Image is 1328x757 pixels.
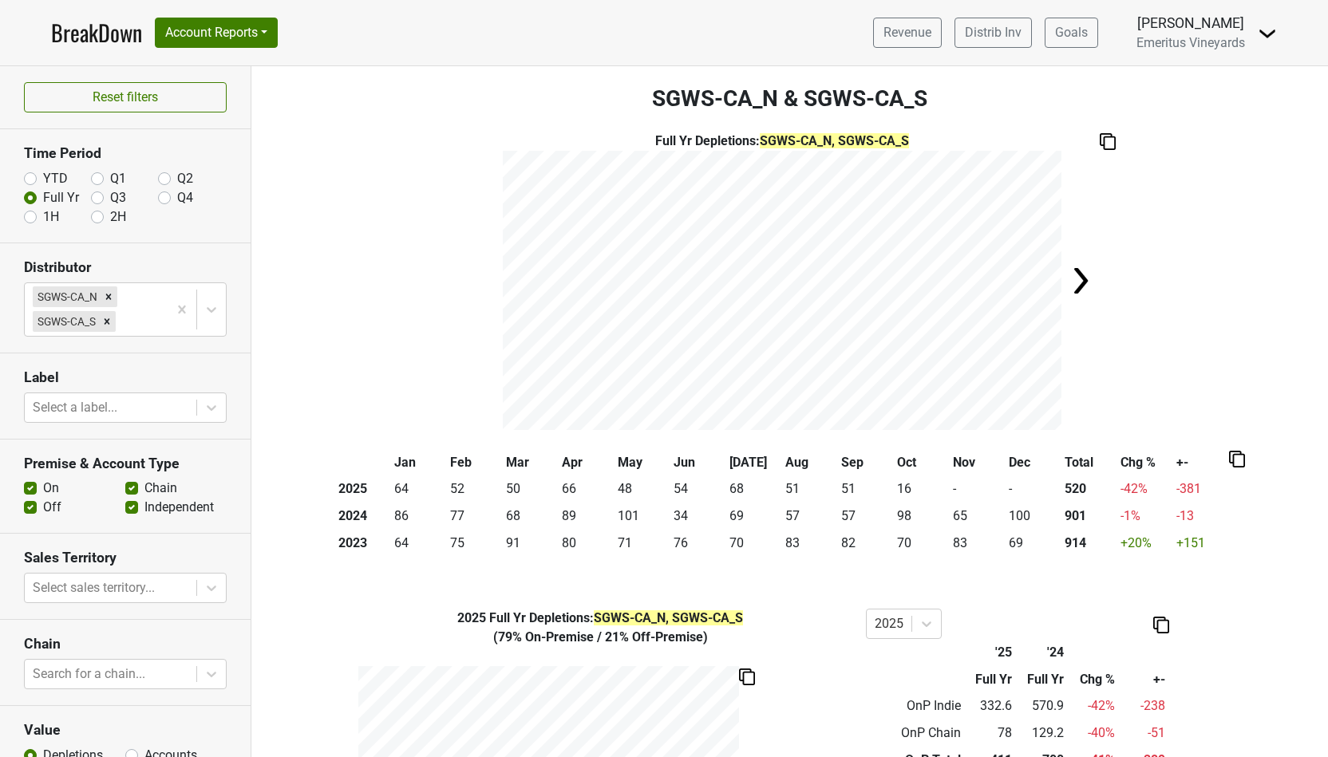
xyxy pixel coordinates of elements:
[1016,720,1068,747] td: 129.2
[1173,530,1229,557] td: +151
[1173,449,1229,476] th: +-
[43,169,68,188] label: YTD
[1173,503,1229,530] td: -13
[24,550,227,566] h3: Sales Territory
[1061,530,1117,557] th: 914
[1119,693,1169,720] td: -238
[24,259,227,276] h3: Distributor
[739,668,755,685] img: Copy to clipboard
[950,476,1006,503] td: -
[894,530,950,557] td: 70
[615,503,670,530] td: 101
[670,476,726,503] td: 54
[177,188,193,207] label: Q4
[24,455,227,472] h3: Premise & Account Type
[559,449,615,476] th: Apr
[965,666,1017,693] th: Full Yr
[955,18,1032,48] a: Distrib Inv
[1006,449,1061,476] th: Dec
[838,449,894,476] th: Sep
[100,286,117,307] div: Remove SGWS-CA_N
[43,188,79,207] label: Full Yr
[1065,265,1097,297] img: Arrow right
[1061,449,1117,476] th: Total
[866,693,965,720] td: OnP Indie
[447,476,503,503] td: 52
[24,636,227,653] h3: Chain
[447,530,503,557] td: 75
[1045,18,1098,48] a: Goals
[1136,13,1245,34] div: [PERSON_NAME]
[24,82,227,112] button: Reset filters
[965,720,1017,747] td: 78
[33,311,98,332] div: SGWS-CA_S
[838,503,894,530] td: 57
[1119,720,1169,747] td: -51
[391,530,447,557] td: 64
[24,722,227,739] h3: Value
[447,503,503,530] td: 77
[1229,451,1245,467] img: Copy to clipboard
[726,449,782,476] th: [DATE]
[559,503,615,530] td: 89
[950,449,1006,476] th: Nov
[670,449,726,476] th: Jun
[1061,503,1117,530] th: 901
[457,610,489,625] span: 2025
[43,498,61,517] label: Off
[347,628,854,647] div: ( 79% On-Premise / 21% Off-Premise )
[144,479,177,498] label: Chain
[1061,476,1117,503] th: 520
[503,132,1061,151] div: Full Yr Depletions :
[838,530,894,557] td: 82
[894,476,950,503] td: 16
[110,188,126,207] label: Q3
[873,18,942,48] a: Revenue
[615,476,670,503] td: 48
[1119,666,1169,693] th: +-
[1100,133,1116,150] img: Copy to clipboard
[391,503,447,530] td: 86
[251,85,1328,112] h3: SGWS-CA_N & SGWS-CA_S
[894,503,950,530] td: 98
[335,530,391,557] th: 2023
[726,476,782,503] td: 68
[782,449,838,476] th: Aug
[782,476,838,503] td: 51
[391,449,447,476] th: Jan
[965,639,1017,666] th: '25
[33,286,100,307] div: SGWS-CA_N
[726,503,782,530] td: 69
[155,18,278,48] button: Account Reports
[503,476,559,503] td: 50
[615,530,670,557] td: 71
[503,503,559,530] td: 68
[347,609,854,628] div: Full Yr Depletions :
[1006,530,1061,557] td: 69
[615,449,670,476] th: May
[51,16,142,49] a: BreakDown
[1117,503,1173,530] td: -1 %
[1016,639,1068,666] th: '24
[838,476,894,503] td: 51
[503,530,559,557] td: 91
[335,503,391,530] th: 2024
[1068,666,1119,693] th: Chg %
[1068,720,1119,747] td: -40 %
[24,369,227,386] h3: Label
[1258,24,1277,43] img: Dropdown Menu
[1016,666,1068,693] th: Full Yr
[144,498,214,517] label: Independent
[1117,449,1173,476] th: Chg %
[782,503,838,530] td: 57
[594,610,743,625] span: SGWS-CA_N, SGWS-CA_S
[1016,693,1068,720] td: 570.9
[1136,35,1245,50] span: Emeritus Vineyards
[559,476,615,503] td: 66
[98,311,116,332] div: Remove SGWS-CA_S
[1117,476,1173,503] td: -42 %
[1006,503,1061,530] td: 100
[670,530,726,557] td: 76
[670,503,726,530] td: 34
[1006,476,1061,503] td: -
